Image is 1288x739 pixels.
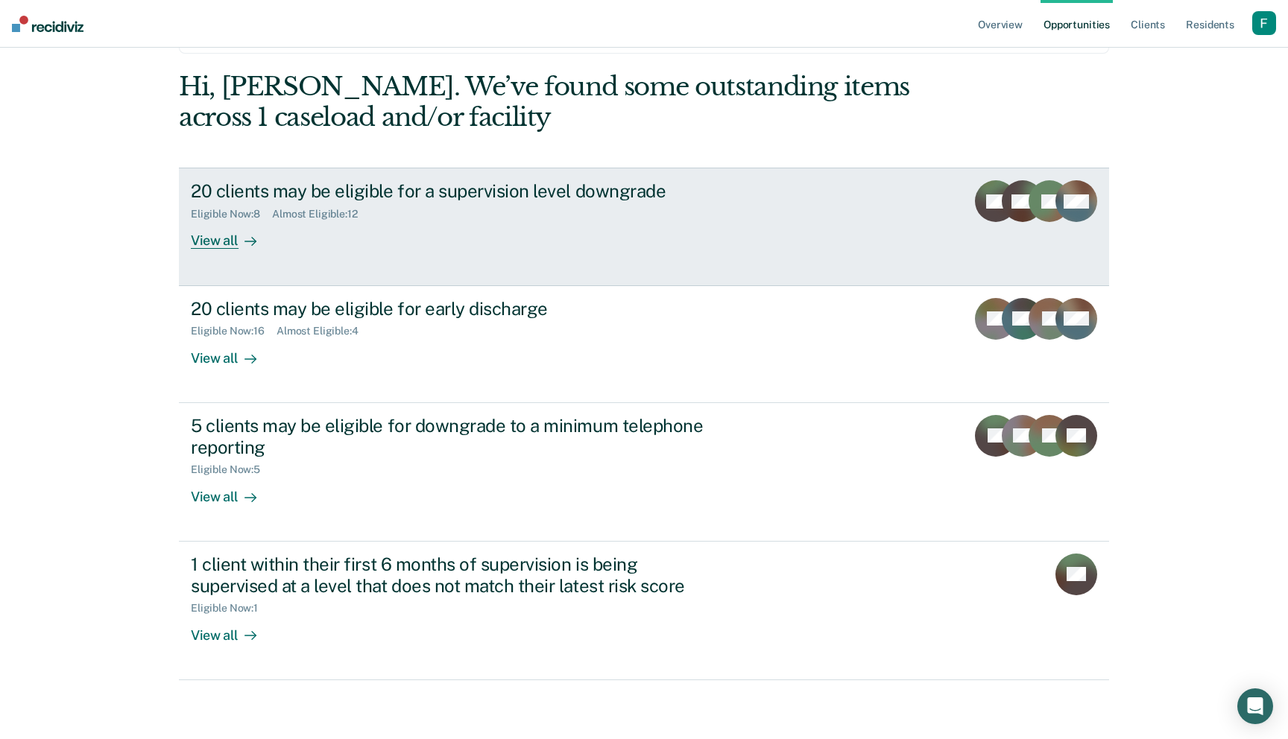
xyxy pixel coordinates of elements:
[191,180,714,202] div: 20 clients may be eligible for a supervision level downgrade
[191,415,714,458] div: 5 clients may be eligible for downgrade to a minimum telephone reporting
[191,463,272,476] div: Eligible Now : 5
[191,337,274,367] div: View all
[179,72,923,133] div: Hi, [PERSON_NAME]. We’ve found some outstanding items across 1 caseload and/or facility
[191,476,274,505] div: View all
[179,168,1109,285] a: 20 clients may be eligible for a supervision level downgradeEligible Now:8Almost Eligible:12View all
[179,403,1109,542] a: 5 clients may be eligible for downgrade to a minimum telephone reportingEligible Now:5View all
[191,325,277,337] div: Eligible Now : 16
[191,221,274,250] div: View all
[179,542,1109,680] a: 1 client within their first 6 months of supervision is being supervised at a level that does not ...
[1237,688,1273,724] div: Open Intercom Messenger
[191,554,714,597] div: 1 client within their first 6 months of supervision is being supervised at a level that does not ...
[179,286,1109,403] a: 20 clients may be eligible for early dischargeEligible Now:16Almost Eligible:4View all
[191,602,270,615] div: Eligible Now : 1
[191,208,272,221] div: Eligible Now : 8
[12,16,83,32] img: Recidiviz
[272,208,370,221] div: Almost Eligible : 12
[191,615,274,644] div: View all
[191,298,714,320] div: 20 clients may be eligible for early discharge
[277,325,370,337] div: Almost Eligible : 4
